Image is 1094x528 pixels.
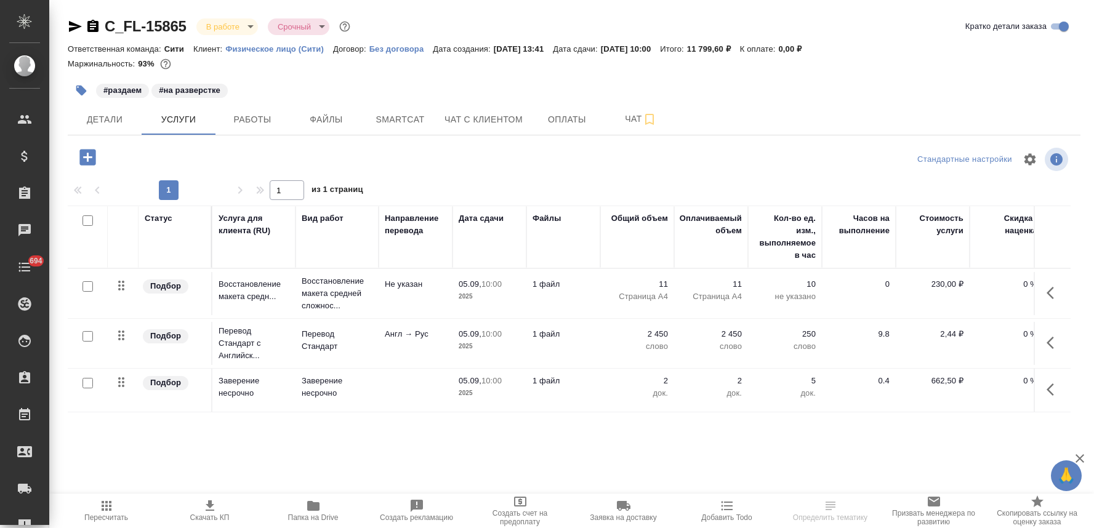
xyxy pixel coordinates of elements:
button: Показать кнопки [1039,375,1069,404]
p: Страница А4 [680,290,742,303]
p: Клиент: [193,44,225,54]
p: 10:00 [481,279,502,289]
p: 2025 [459,387,520,399]
p: 11 [606,278,668,290]
p: 2 [680,375,742,387]
div: Оплачиваемый объем [680,212,742,237]
p: 1 файл [533,328,594,340]
div: Скидка / наценка [976,212,1037,237]
span: Чат с клиентом [444,112,523,127]
div: В работе [196,18,258,35]
button: Показать кнопки [1039,328,1069,358]
p: Страница А4 [606,290,668,303]
p: 11 799,60 ₽ [687,44,740,54]
p: 0 % [976,328,1037,340]
p: док. [606,387,668,399]
p: 05.09, [459,279,481,289]
p: 10:00 [481,376,502,385]
td: 9.8 [822,322,896,365]
p: [DATE] 10:00 [601,44,661,54]
p: док. [680,387,742,399]
button: Чтобы определение сработало, загрузи исходные файлы на странице "файлы" и привяжи проект в SmartCat [779,494,882,528]
p: 662,50 ₽ [902,375,963,387]
td: 0.4 [822,369,896,412]
span: Детали [75,112,134,127]
div: Дата сдачи [459,212,504,225]
button: 🙏 [1051,460,1082,491]
p: Подбор [150,377,181,389]
button: Показать кнопки [1039,278,1069,308]
div: Кол-во ед. изм., выполняемое в час [754,212,816,262]
p: док. [754,387,816,399]
p: Перевод Стандарт [302,328,372,353]
div: В работе [268,18,329,35]
p: Подбор [150,330,181,342]
p: К оплате: [740,44,779,54]
a: Физическое лицо (Сити) [225,43,333,54]
p: 11 [680,278,742,290]
span: 🙏 [1056,463,1077,489]
p: #на разверстке [159,84,220,97]
span: Работы [223,112,282,127]
div: Стоимость услуги [902,212,963,237]
span: Smartcat [371,112,430,127]
span: Файлы [297,112,356,127]
span: Кратко детали заказа [965,20,1047,33]
p: Без договора [369,44,433,54]
p: 1 файл [533,278,594,290]
button: Срочный [274,22,315,32]
span: Чат [611,111,670,127]
p: 2 450 [606,328,668,340]
p: 250 [754,328,816,340]
p: 05.09, [459,376,481,385]
p: 2 [606,375,668,387]
p: 0,00 ₽ [779,44,811,54]
p: Восстановление макета средн... [219,278,289,303]
p: Англ → Рус [385,328,446,340]
p: 5 [754,375,816,387]
span: из 1 страниц [312,182,363,200]
span: Посмотреть информацию [1045,148,1071,171]
div: Общий объем [611,212,668,225]
p: Не указан [385,278,446,290]
p: 10 [754,278,816,290]
span: 694 [22,255,50,267]
button: Добавить услугу [71,145,105,170]
p: 0 % [976,278,1037,290]
a: Без договора [369,43,433,54]
p: 230,00 ₽ [902,278,963,290]
p: Сити [164,44,193,54]
div: split button [914,150,1015,169]
div: Услуга для клиента (RU) [219,212,289,237]
div: Направление перевода [385,212,446,237]
p: 2,44 ₽ [902,328,963,340]
button: Добавить тэг [68,77,95,104]
p: Заверение несрочно [219,375,289,399]
p: 93% [138,59,157,68]
p: Итого: [660,44,686,54]
svg: Подписаться [642,112,657,127]
p: Маржинальность: [68,59,138,68]
td: 0 [822,272,896,315]
p: 10:00 [481,329,502,338]
div: Вид работ [302,212,344,225]
button: Скопировать ссылку для ЯМессенджера [68,19,82,34]
span: Оплаты [537,112,597,127]
p: Восстановление макета средней сложнос... [302,275,372,312]
p: Договор: [333,44,369,54]
a: 694 [3,252,46,282]
p: Подбор [150,280,181,292]
div: Статус [145,212,172,225]
p: Ответственная команда: [68,44,164,54]
button: 660.00 RUB; [158,56,174,72]
div: Часов на выполнение [828,212,890,237]
p: Дата создания: [433,44,493,54]
a: C_FL-15865 [105,18,187,34]
span: на разверстке [150,84,229,95]
button: Доп статусы указывают на важность/срочность заказа [337,18,353,34]
p: 2025 [459,340,520,353]
p: 0 % [976,375,1037,387]
p: Перевод Стандарт с Английск... [219,325,289,362]
button: В работе [203,22,243,32]
p: 1 файл [533,375,594,387]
